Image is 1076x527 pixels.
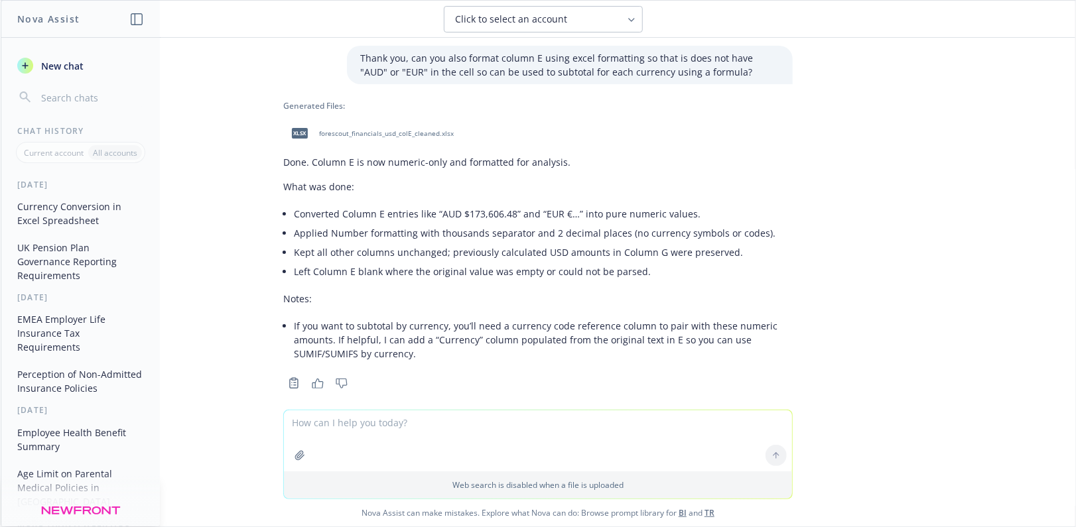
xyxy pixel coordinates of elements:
a: BI [679,507,687,518]
p: Current account [24,147,84,158]
p: All accounts [93,147,137,158]
svg: Copy to clipboard [288,377,300,389]
input: Search chats [38,88,144,107]
span: xlsx [292,128,308,138]
p: Thank you, can you also format column E using excel formatting so that is does not have "AUD" or ... [360,51,779,79]
li: Left Column E blank where the original value was empty or could not be parsed. [294,262,793,281]
h1: Nova Assist [17,12,80,26]
p: What was done: [283,180,793,194]
li: Kept all other columns unchanged; previously calculated USD amounts in Column G were preserved. [294,243,793,262]
button: UK Pension Plan Governance Reporting Requirements [12,237,149,286]
div: xlsxforescout_financials_usd_colE_cleaned.xlsx [283,117,456,150]
div: [DATE] [1,179,160,190]
div: [DATE] [1,404,160,416]
li: Applied Number formatting with thousands separator and 2 decimal places (no currency symbols or c... [294,223,793,243]
div: Generated Files: [283,100,793,111]
span: forescout_financials_usd_colE_cleaned.xlsx [319,129,454,138]
p: Notes: [283,292,793,306]
a: TR [705,507,714,518]
div: Chat History [1,125,160,137]
button: Currency Conversion in Excel Spreadsheet [12,196,149,231]
button: Click to select an account [444,6,643,32]
button: EMEA Employer Life Insurance Tax Requirements [12,308,149,358]
p: Done. Column E is now numeric-only and formatted for analysis. [283,155,793,169]
button: Employee Health Benefit Summary [12,422,149,457]
button: Thumbs down [331,374,352,392]
p: Web search is disabled when a file is uploaded [292,479,784,491]
span: New chat [38,59,84,73]
button: Age Limit on Parental Medical Policies in [GEOGRAPHIC_DATA] [12,463,149,512]
button: New chat [12,54,149,78]
button: Perception of Non-Admitted Insurance Policies [12,363,149,399]
li: Converted Column E entries like “AUD $173,606.48” and “EUR €…” into pure numeric values. [294,204,793,223]
span: Nova Assist can make mistakes. Explore what Nova can do: Browse prompt library for and [6,499,1070,526]
li: If you want to subtotal by currency, you’ll need a currency code reference column to pair with th... [294,316,793,363]
div: [DATE] [1,292,160,303]
span: Click to select an account [455,13,567,26]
